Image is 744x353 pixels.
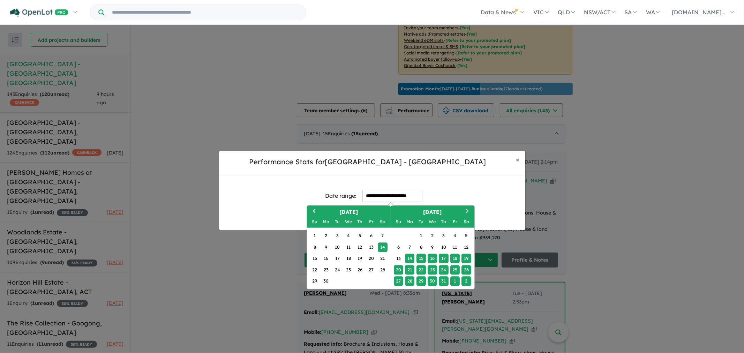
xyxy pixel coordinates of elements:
div: Choose Friday, June 20th, 2025 [367,254,376,263]
div: Choose Friday, June 13th, 2025 [367,242,376,252]
div: Month June, 2025 [309,230,388,287]
div: Friday [450,217,460,227]
div: Choose Monday, June 16th, 2025 [321,254,331,263]
div: Wednesday [344,217,353,227]
div: Choose Tuesday, June 24th, 2025 [333,265,342,275]
div: Choose Tuesday, July 22nd, 2025 [416,265,426,275]
div: Saturday [378,217,387,227]
div: Sunday [394,217,403,227]
div: Choose Monday, June 23rd, 2025 [321,265,331,275]
div: Choose Saturday, August 2nd, 2025 [462,277,471,286]
div: Choose Friday, June 6th, 2025 [367,231,376,241]
div: Choose Saturday, June 21st, 2025 [378,254,387,263]
button: Previous Month [308,206,319,217]
div: Choose Friday, July 18th, 2025 [450,254,460,263]
div: Choose Monday, July 7th, 2025 [405,242,414,252]
div: Choose Saturday, July 26th, 2025 [462,265,471,275]
div: Choose Wednesday, July 23rd, 2025 [428,265,437,275]
div: Saturday [462,217,471,227]
div: Choose Thursday, July 3rd, 2025 [439,231,449,241]
div: Month July, 2025 [393,230,472,287]
div: Choose Thursday, June 19th, 2025 [355,254,365,263]
span: × [516,156,520,164]
div: Choose Friday, July 25th, 2025 [450,265,460,275]
div: Choose Monday, July 21st, 2025 [405,265,414,275]
div: Choose Tuesday, June 17th, 2025 [333,254,342,263]
div: Choose Wednesday, June 18th, 2025 [344,254,353,263]
div: Choose Saturday, June 7th, 2025 [378,231,387,241]
button: Next Month [463,206,474,217]
span: [DOMAIN_NAME]... [672,9,726,16]
div: Monday [321,217,331,227]
div: Choose Friday, June 27th, 2025 [367,265,376,275]
div: Choose Tuesday, July 1st, 2025 [416,231,426,241]
div: Sunday [310,217,320,227]
div: Choose Wednesday, July 30th, 2025 [428,277,437,286]
div: Monday [405,217,414,227]
div: Choose Tuesday, July 8th, 2025 [416,242,426,252]
div: Choose Thursday, June 5th, 2025 [355,231,365,241]
h2: [DATE] [391,208,474,216]
div: Choose Monday, July 14th, 2025 [405,254,414,263]
div: Choose Saturday, June 28th, 2025 [378,265,387,275]
div: Choose Wednesday, June 4th, 2025 [344,231,353,241]
div: Choose Friday, July 11th, 2025 [450,242,460,252]
div: Choose Wednesday, June 11th, 2025 [344,242,353,252]
div: Choose Saturday, July 19th, 2025 [462,254,471,263]
div: Choose Thursday, June 26th, 2025 [355,265,365,275]
div: Choose Monday, June 9th, 2025 [321,242,331,252]
img: Openlot PRO Logo White [10,8,68,17]
div: Choose Sunday, June 22nd, 2025 [310,265,320,275]
div: Choose Sunday, July 20th, 2025 [394,265,403,275]
div: Choose Thursday, July 17th, 2025 [439,254,449,263]
div: Tuesday [333,217,342,227]
div: Friday [367,217,376,227]
div: Choose Sunday, July 27th, 2025 [394,277,403,286]
div: Thursday [355,217,365,227]
div: Choose Thursday, July 24th, 2025 [439,265,449,275]
div: Choose Sunday, June 1st, 2025 [310,231,320,241]
div: Choose Tuesday, June 3rd, 2025 [333,231,342,241]
div: Choose Wednesday, July 16th, 2025 [428,254,437,263]
div: Tuesday [416,217,426,227]
div: Choose Saturday, June 14th, 2025 [378,242,387,252]
div: Wednesday [428,217,437,227]
div: Choose Friday, August 1st, 2025 [450,277,460,286]
div: Choose Sunday, June 8th, 2025 [310,242,320,252]
div: Choose Thursday, July 31st, 2025 [439,277,449,286]
div: Choose Wednesday, July 2nd, 2025 [428,231,437,241]
h2: [DATE] [307,208,391,216]
div: Choose Monday, June 30th, 2025 [321,277,331,286]
input: Try estate name, suburb, builder or developer [106,5,305,20]
div: Choose Wednesday, July 9th, 2025 [428,242,437,252]
div: Choose Saturday, July 5th, 2025 [462,231,471,241]
div: Choose Monday, June 2nd, 2025 [321,231,331,241]
div: Choose Date [307,205,475,289]
div: Choose Friday, July 4th, 2025 [450,231,460,241]
div: Choose Wednesday, June 25th, 2025 [344,265,353,275]
div: Choose Thursday, June 12th, 2025 [355,242,365,252]
h5: Performance Stats for [GEOGRAPHIC_DATA] - [GEOGRAPHIC_DATA] [225,157,511,167]
div: Choose Monday, July 28th, 2025 [405,277,414,286]
div: Choose Thursday, July 10th, 2025 [439,242,449,252]
div: Choose Tuesday, June 10th, 2025 [333,242,342,252]
div: Choose Tuesday, July 15th, 2025 [416,254,426,263]
div: Choose Tuesday, July 29th, 2025 [416,277,426,286]
div: Thursday [439,217,449,227]
div: Choose Saturday, July 12th, 2025 [462,242,471,252]
div: Choose Sunday, June 29th, 2025 [310,277,320,286]
div: Choose Sunday, July 13th, 2025 [394,254,403,263]
div: Choose Sunday, June 15th, 2025 [310,254,320,263]
div: Choose Sunday, July 6th, 2025 [394,242,403,252]
div: Date range: [325,191,357,201]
